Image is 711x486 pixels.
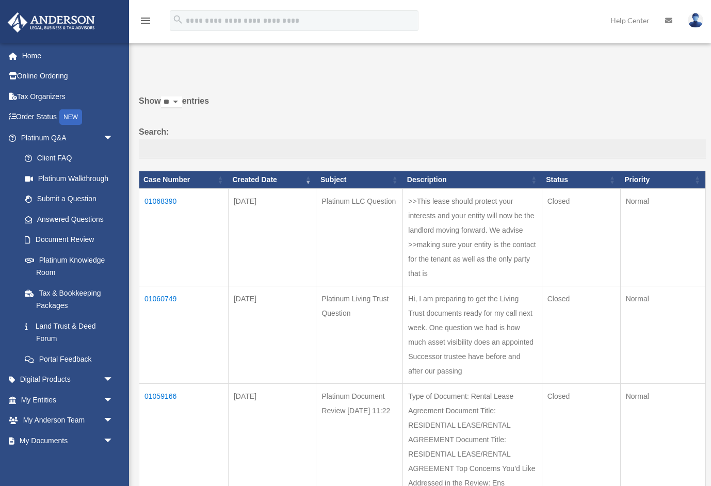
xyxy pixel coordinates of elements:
th: Created Date: activate to sort column ascending [228,171,316,189]
a: Platinum Walkthrough [14,168,124,189]
a: Answered Questions [14,209,119,230]
a: Platinum Q&Aarrow_drop_down [7,127,124,148]
label: Search: [139,125,706,159]
td: Normal [620,286,705,383]
select: Showentries [161,96,182,108]
a: My Anderson Teamarrow_drop_down [7,410,129,431]
a: Order StatusNEW [7,107,129,128]
a: My Documentsarrow_drop_down [7,430,129,451]
a: Platinum Knowledge Room [14,250,124,283]
a: menu [139,18,152,27]
td: >>This lease should protect your interests and your entity will now be the landlord moving forwar... [403,188,542,286]
input: Search: [139,139,706,159]
td: Hi, I am preparing to get the Living Trust documents ready for my call next week. One question we... [403,286,542,383]
span: arrow_drop_down [103,451,124,472]
span: arrow_drop_down [103,390,124,411]
a: Document Review [14,230,124,250]
th: Subject: activate to sort column ascending [316,171,403,189]
th: Description: activate to sort column ascending [403,171,542,189]
div: NEW [59,109,82,125]
td: Normal [620,188,705,286]
td: Closed [542,188,620,286]
a: Online Learningarrow_drop_down [7,451,129,472]
a: Home [7,45,129,66]
span: arrow_drop_down [103,369,124,391]
a: Tax & Bookkeeping Packages [14,283,124,316]
a: My Entitiesarrow_drop_down [7,390,129,410]
td: Closed [542,286,620,383]
td: 01068390 [139,188,229,286]
a: Land Trust & Deed Forum [14,316,124,349]
img: User Pic [688,13,703,28]
a: Portal Feedback [14,349,124,369]
a: Online Ordering [7,66,129,87]
th: Status: activate to sort column ascending [542,171,620,189]
img: Anderson Advisors Platinum Portal [5,12,98,33]
td: Platinum Living Trust Question [316,286,403,383]
td: [DATE] [228,286,316,383]
a: Tax Organizers [7,86,129,107]
a: Submit a Question [14,189,124,209]
span: arrow_drop_down [103,127,124,149]
td: 01060749 [139,286,229,383]
i: menu [139,14,152,27]
th: Case Number: activate to sort column ascending [139,171,229,189]
a: Digital Productsarrow_drop_down [7,369,129,390]
label: Show entries [139,94,706,119]
th: Priority: activate to sort column ascending [620,171,705,189]
td: Platinum LLC Question [316,188,403,286]
td: [DATE] [228,188,316,286]
span: arrow_drop_down [103,430,124,451]
span: arrow_drop_down [103,410,124,431]
a: Client FAQ [14,148,124,169]
i: search [172,14,184,25]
